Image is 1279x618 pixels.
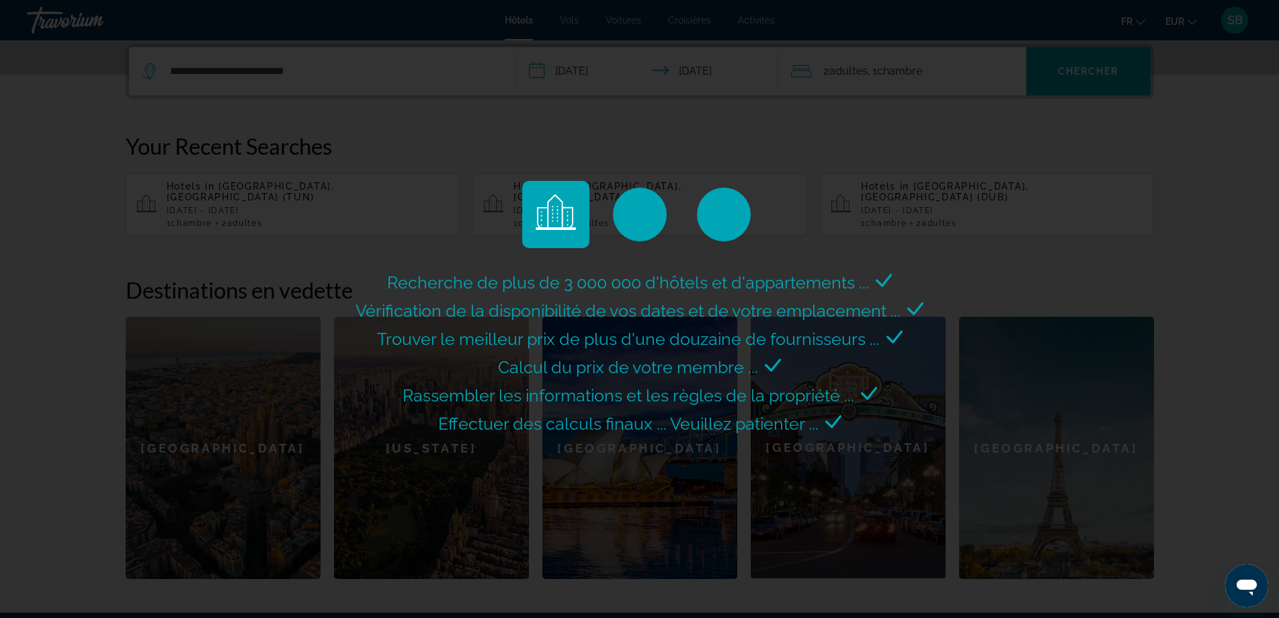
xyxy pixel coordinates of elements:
span: Rassembler les informations et les règles de la propriété ... [403,385,854,405]
span: Effectuer des calculs finaux ... Veuillez patienter ... [438,414,819,434]
span: Recherche de plus de 3 000 000 d'hôtels et d'appartements ... [387,272,869,293]
iframe: Bouton de lancement de la fenêtre de messagerie [1225,564,1268,607]
span: Calcul du prix de votre membre ... [498,357,758,377]
span: Vérification de la disponibilité de vos dates et de votre emplacement ... [356,301,901,321]
span: Trouver le meilleur prix de plus d'une douzaine de fournisseurs ... [377,329,880,349]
